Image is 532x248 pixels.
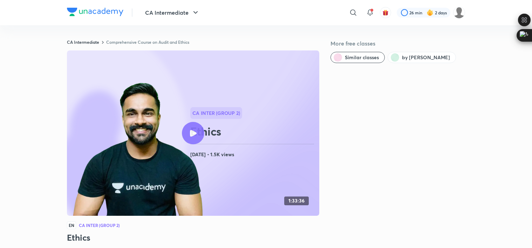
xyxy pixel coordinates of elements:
[67,221,76,229] span: EN
[380,7,391,18] button: avatar
[382,9,389,16] img: avatar
[402,54,450,61] span: by Shantam Gupta
[67,232,319,243] h3: Ethics
[388,52,456,63] button: by Shantam Gupta
[190,124,316,138] h2: Ethics
[79,223,120,227] h4: CA Inter (Group 2)
[106,39,189,45] a: Comprehensive Course on Audit and Ethics
[141,6,204,20] button: CA Intermediate
[67,8,123,16] img: Company Logo
[330,52,385,63] button: Similar classes
[288,198,305,204] h4: 1:33:36
[345,54,379,61] span: Similar classes
[330,39,465,48] h5: More free classes
[67,8,123,18] a: Company Logo
[190,150,316,159] h4: [DATE] • 1.5K views
[427,9,434,16] img: streak
[67,39,99,45] a: CA Intermediate
[453,7,465,19] img: Harshit khurana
